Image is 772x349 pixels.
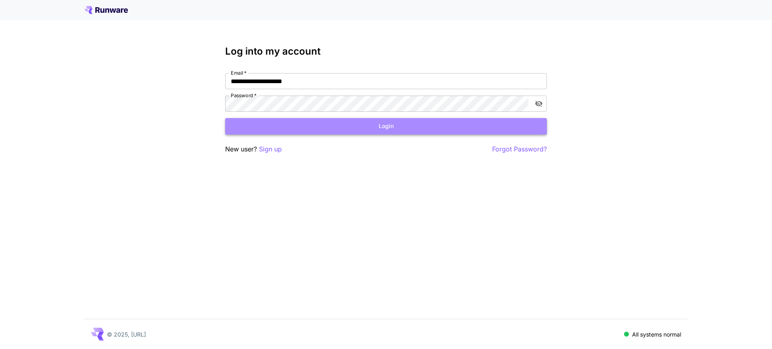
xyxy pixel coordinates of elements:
[225,118,547,135] button: Login
[259,144,282,154] button: Sign up
[107,330,146,339] p: © 2025, [URL]
[225,144,282,154] p: New user?
[492,144,547,154] button: Forgot Password?
[632,330,681,339] p: All systems normal
[225,46,547,57] h3: Log into my account
[532,96,546,111] button: toggle password visibility
[231,69,246,76] label: Email
[231,92,257,99] label: Password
